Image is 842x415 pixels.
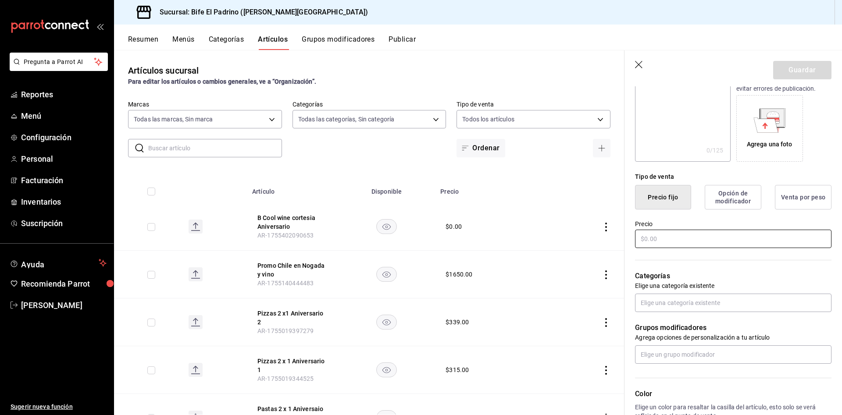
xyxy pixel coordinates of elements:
label: Marcas [128,101,282,107]
button: edit-product-location [257,357,328,374]
span: Ayuda [21,258,95,268]
label: Precio [635,221,831,227]
button: Categorías [209,35,244,50]
button: Ordenar [457,139,505,157]
span: Recomienda Parrot [21,278,107,290]
button: edit-product-location [257,261,328,279]
p: Categorías [635,271,831,281]
p: Agrega opciones de personalización a tu artículo [635,333,831,342]
div: $ 339.00 [446,318,469,326]
span: Todas las categorías, Sin categoría [298,115,395,124]
div: $ 1650.00 [446,270,472,279]
button: Opción de modificador [705,185,761,209]
button: Grupos modificadores [302,35,375,50]
span: Pregunta a Parrot AI [24,57,94,67]
button: actions [602,223,610,231]
th: Disponible [338,175,435,203]
p: Grupos modificadores [635,323,831,333]
h3: Sucursal: Bife El Padrino ([PERSON_NAME][GEOGRAPHIC_DATA]) [153,7,368,18]
input: Elige un grupo modificador [635,345,831,364]
label: Tipo de venta [457,101,610,107]
div: navigation tabs [128,35,842,50]
div: 0 /125 [706,146,724,155]
button: availability-product [376,315,397,330]
span: Todas las marcas, Sin marca [134,115,213,124]
button: edit-product-location [257,309,328,326]
span: AR-1755140444483 [257,280,314,287]
span: AR-1755402090653 [257,232,314,239]
button: edit-product-location [257,213,328,231]
span: Todos los artículos [462,115,514,124]
button: Publicar [389,35,416,50]
button: Precio fijo [635,185,691,209]
button: Artículos [258,35,288,50]
input: Buscar artículo [148,139,282,157]
span: Suscripción [21,217,107,229]
th: Artículo [247,175,338,203]
input: Elige una categoría existente [635,294,831,312]
div: Agrega una foto [747,140,792,149]
p: Color [635,389,831,399]
div: Artículos sucursal [128,64,199,77]
span: Inventarios [21,196,107,208]
div: $ 0.00 [446,222,462,231]
label: Categorías [293,101,446,107]
button: availability-product [376,267,397,282]
p: Elige una categoría existente [635,281,831,290]
button: actions [602,366,610,375]
div: Tipo de venta [635,172,831,181]
span: Personal [21,153,107,165]
button: actions [602,318,610,327]
span: Reportes [21,89,107,100]
input: $0.00 [635,230,831,248]
button: availability-product [376,362,397,377]
button: open_drawer_menu [96,23,103,30]
span: AR-1755019344525 [257,375,314,382]
span: Facturación [21,174,107,186]
button: Pregunta a Parrot AI [10,53,108,71]
a: Pregunta a Parrot AI [6,64,108,73]
button: availability-product [376,219,397,234]
span: [PERSON_NAME] [21,299,107,311]
div: $ 315.00 [446,365,469,374]
button: Menús [172,35,194,50]
div: Agrega una foto [739,97,801,160]
span: Menú [21,110,107,122]
span: AR-1755019397279 [257,327,314,334]
span: Sugerir nueva función [11,402,107,411]
th: Precio [435,175,547,203]
span: Configuración [21,131,107,143]
button: actions [602,270,610,279]
strong: Para editar los artículos o cambios generales, ve a “Organización”. [128,78,316,85]
button: Venta por peso [775,185,831,209]
button: Resumen [128,35,158,50]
